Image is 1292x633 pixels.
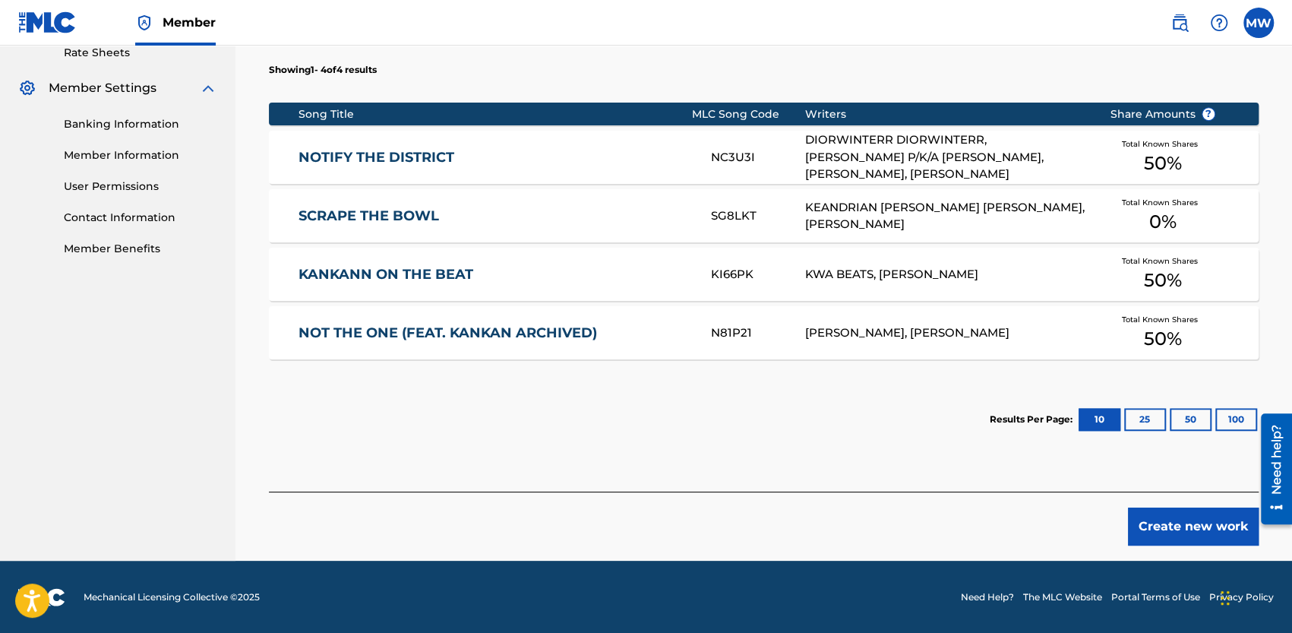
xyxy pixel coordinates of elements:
[805,324,1087,342] div: [PERSON_NAME], [PERSON_NAME]
[64,147,217,163] a: Member Information
[1124,408,1166,431] button: 25
[1170,14,1189,32] img: search
[1122,255,1204,267] span: Total Known Shares
[64,45,217,61] a: Rate Sheets
[299,106,692,122] div: Song Title
[299,149,690,166] a: NOTIFY THE DISTRICT
[299,266,690,283] a: KANKANN ON THE BEAT
[1215,408,1257,431] button: 100
[1023,590,1102,604] a: The MLC Website
[163,14,216,31] span: Member
[1210,14,1228,32] img: help
[1221,575,1230,621] div: Drag
[692,106,805,122] div: MLC Song Code
[269,63,377,77] p: Showing 1 - 4 of 4 results
[64,210,217,226] a: Contact Information
[1122,197,1204,208] span: Total Known Shares
[64,179,217,195] a: User Permissions
[1144,267,1182,294] span: 50 %
[711,207,805,225] div: SG8LKT
[1149,208,1177,236] span: 0 %
[1164,8,1195,38] a: Public Search
[199,79,217,97] img: expand
[299,324,690,342] a: NOT THE ONE (FEAT. KANKAN ARCHIVED)
[711,266,805,283] div: KI66PK
[711,324,805,342] div: N81P21
[1110,106,1215,122] span: Share Amounts
[1128,508,1259,546] button: Create new work
[64,241,217,257] a: Member Benefits
[805,131,1087,183] div: DIORWINTERR DIORWINTERR, [PERSON_NAME] P/K/A [PERSON_NAME], [PERSON_NAME], [PERSON_NAME]
[1243,8,1274,38] div: User Menu
[84,590,260,604] span: Mechanical Licensing Collective © 2025
[1170,408,1211,431] button: 50
[990,413,1076,426] p: Results Per Page:
[1209,590,1274,604] a: Privacy Policy
[1144,150,1182,177] span: 50 %
[1202,108,1215,120] span: ?
[49,79,156,97] span: Member Settings
[135,14,153,32] img: Top Rightsholder
[18,79,36,97] img: Member Settings
[1122,138,1204,150] span: Total Known Shares
[64,116,217,132] a: Banking Information
[299,207,690,225] a: SCRAPE THE BOWL
[805,106,1087,122] div: Writers
[1204,8,1234,38] div: Help
[18,11,77,33] img: MLC Logo
[1111,590,1200,604] a: Portal Terms of Use
[1216,560,1292,633] iframe: Chat Widget
[1144,325,1182,353] span: 50 %
[18,588,65,606] img: logo
[1249,408,1292,530] iframe: Resource Center
[805,266,1087,283] div: KWA BEATS, [PERSON_NAME]
[711,149,805,166] div: NC3U3I
[1079,408,1120,431] button: 10
[805,199,1087,233] div: KEANDRIAN [PERSON_NAME] [PERSON_NAME], [PERSON_NAME]
[961,590,1014,604] a: Need Help?
[1122,314,1204,325] span: Total Known Shares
